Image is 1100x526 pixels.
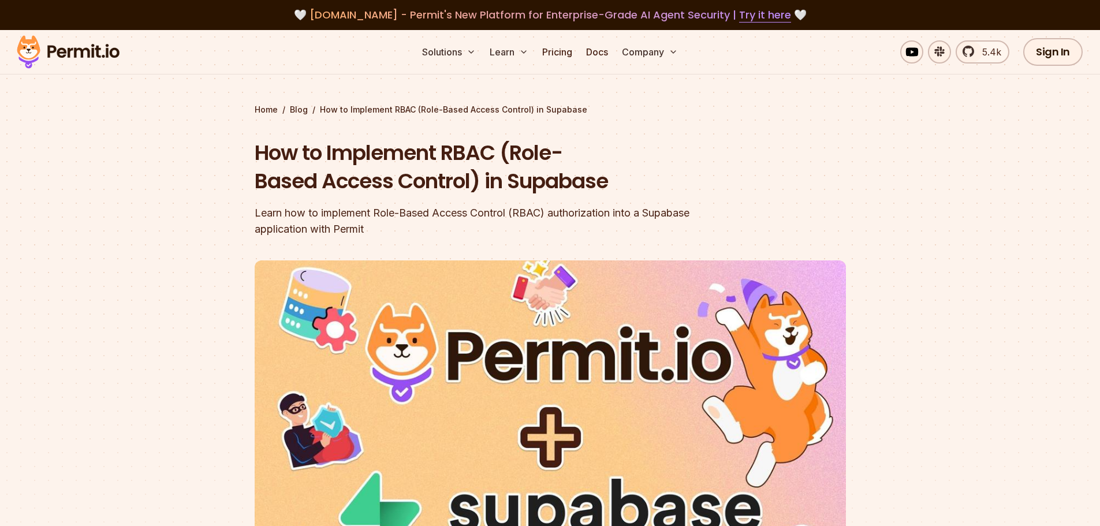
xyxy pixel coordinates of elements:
[485,40,533,64] button: Learn
[255,205,698,237] div: Learn how to implement Role-Based Access Control (RBAC) authorization into a Supabase application...
[1023,38,1083,66] a: Sign In
[739,8,791,23] a: Try it here
[975,45,1001,59] span: 5.4k
[12,32,125,72] img: Permit logo
[310,8,791,22] span: [DOMAIN_NAME] - Permit's New Platform for Enterprise-Grade AI Agent Security |
[956,40,1009,64] a: 5.4k
[290,104,308,115] a: Blog
[417,40,480,64] button: Solutions
[28,7,1072,23] div: 🤍 🤍
[617,40,683,64] button: Company
[255,139,698,196] h1: How to Implement RBAC (Role-Based Access Control) in Supabase
[255,104,278,115] a: Home
[538,40,577,64] a: Pricing
[581,40,613,64] a: Docs
[255,104,846,115] div: / /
